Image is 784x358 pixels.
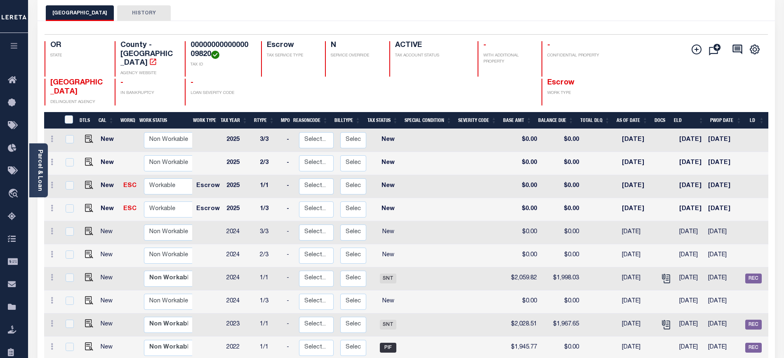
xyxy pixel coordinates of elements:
[267,41,315,50] h4: Escrow
[705,129,742,152] td: [DATE]
[540,129,582,152] td: $0.00
[370,175,407,198] td: New
[257,221,283,244] td: 3/3
[619,175,656,198] td: [DATE]
[705,198,742,221] td: [DATE]
[483,42,486,49] span: -
[123,206,137,212] a: ESC
[401,112,455,129] th: Special Condition: activate to sort column ascending
[283,175,296,198] td: -
[540,221,582,244] td: $0.00
[190,112,218,129] th: Work Type
[223,152,257,175] td: 2025
[577,112,613,129] th: Total DLQ: activate to sort column ascending
[257,152,283,175] td: 2/3
[283,244,296,267] td: -
[505,267,540,290] td: $2,059.82
[223,221,257,244] td: 2024
[223,198,257,221] td: 2025
[44,112,60,129] th: &nbsp;&nbsp;&nbsp;&nbsp;&nbsp;&nbsp;&nbsp;&nbsp;&nbsp;&nbsp;
[283,221,296,244] td: -
[676,129,705,152] td: [DATE]
[120,90,175,96] p: IN BANKRUPTCY
[97,314,120,337] td: New
[619,129,656,152] td: [DATE]
[60,112,77,129] th: &nbsp;
[283,267,296,290] td: -
[370,244,407,267] td: New
[283,152,296,175] td: -
[370,129,407,152] td: New
[50,41,105,50] h4: OR
[257,198,283,221] td: 1/3
[505,175,540,198] td: $0.00
[547,90,602,96] p: WORK TYPE
[370,198,407,221] td: New
[193,175,223,198] td: Escrow
[223,175,257,198] td: 2025
[251,112,278,129] th: RType: activate to sort column ascending
[97,290,120,314] td: New
[540,244,582,267] td: $0.00
[547,53,602,59] p: CONFIDENTIAL PROPERTY
[676,314,705,337] td: [DATE]
[123,183,137,189] a: ESC
[505,244,540,267] td: $0.00
[223,244,257,267] td: 2024
[95,112,117,129] th: CAL: activate to sort column ascending
[191,62,251,68] p: TAX ID
[223,267,257,290] td: 2024
[505,129,540,152] td: $0.00
[505,290,540,314] td: $0.00
[223,290,257,314] td: 2024
[290,112,331,129] th: ReasonCode: activate to sort column ascending
[540,267,582,290] td: $1,998.03
[257,175,283,198] td: 1/1
[193,198,223,221] td: Escrow
[283,314,296,337] td: -
[120,79,123,87] span: -
[46,5,114,21] button: [GEOGRAPHIC_DATA]
[370,221,407,244] td: New
[395,53,468,59] p: TAX ACCOUNT STATUS
[97,221,120,244] td: New
[331,41,379,50] h4: N
[283,290,296,314] td: -
[651,112,671,129] th: Docs
[257,290,283,314] td: 1/3
[540,152,582,175] td: $0.00
[191,41,251,59] h4: 0000000000000009820
[745,274,762,283] span: REC
[364,112,401,129] th: Tax Status: activate to sort column ascending
[705,244,742,267] td: [DATE]
[619,267,656,290] td: [DATE]
[540,198,582,221] td: $0.00
[745,322,762,328] a: REC
[540,290,582,314] td: $0.00
[619,290,656,314] td: [DATE]
[370,152,407,175] td: New
[455,112,500,129] th: Severity Code: activate to sort column ascending
[505,152,540,175] td: $0.00
[117,112,136,129] th: WorkQ
[50,99,105,105] p: DELINQUENT AGENCY
[278,112,290,129] th: MPO
[707,112,745,129] th: PWOP Date: activate to sort column ascending
[676,290,705,314] td: [DATE]
[619,221,656,244] td: [DATE]
[745,343,762,353] span: REC
[535,112,577,129] th: Balance Due: activate to sort column ascending
[540,314,582,337] td: $1,967.65
[505,221,540,244] td: $0.00
[745,112,768,129] th: LD: activate to sort column ascending
[257,314,283,337] td: 1/1
[705,221,742,244] td: [DATE]
[619,198,656,221] td: [DATE]
[745,345,762,351] a: REC
[283,198,296,221] td: -
[745,276,762,281] a: REC
[331,112,364,129] th: BillType: activate to sort column ascending
[671,112,707,129] th: ELD: activate to sort column ascending
[370,290,407,314] td: New
[483,53,532,65] p: WITH ADDITIONAL PROPERTY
